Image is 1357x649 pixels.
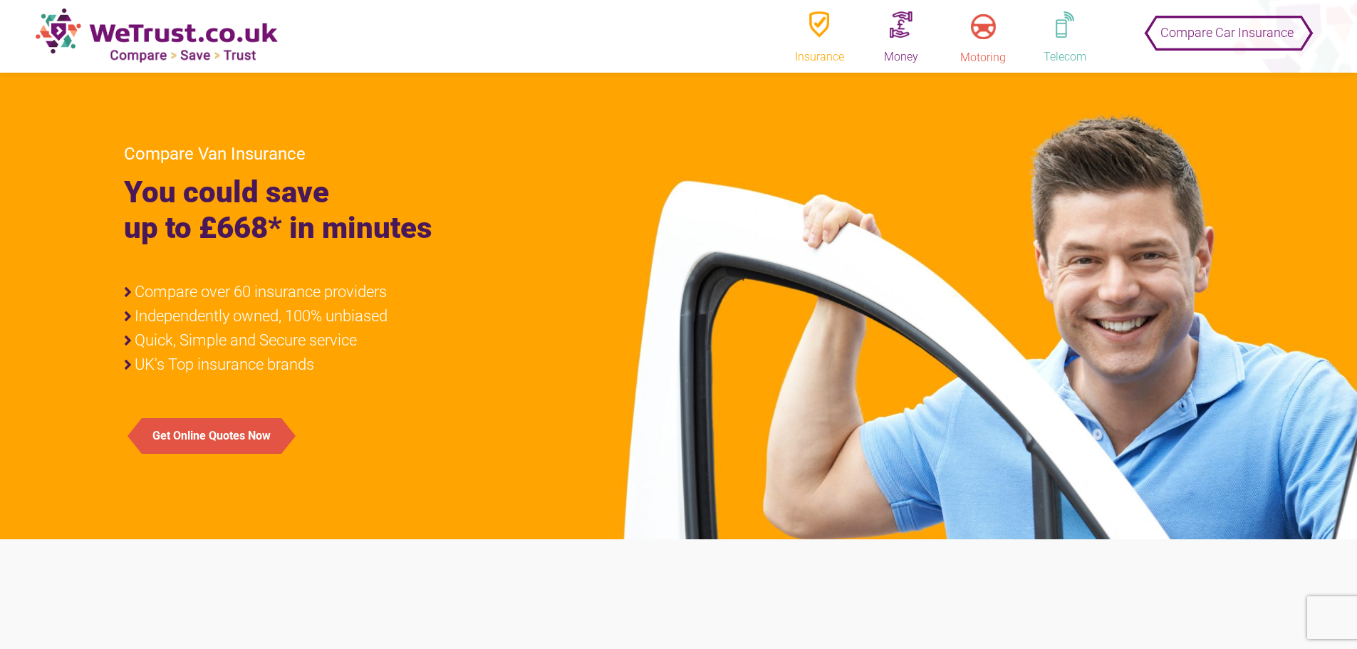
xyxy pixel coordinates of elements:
[1056,11,1073,38] img: telephone.png
[1160,15,1294,50] span: Compare Car Insurance
[947,50,1019,66] div: Motoring
[124,175,668,246] h1: You could save up to £668* in minutes
[865,49,937,66] div: Money
[1029,49,1101,66] div: Telecom
[124,332,668,349] li: Quick, Simple and Secure service
[124,356,668,373] li: UK's Top insurance brands
[890,11,913,38] img: money.png
[124,284,668,301] li: Compare over 60 insurance providers
[142,418,281,454] button: Get Online Quotes Now
[36,8,278,63] img: new-logo.png
[784,49,855,66] div: Insurance
[809,11,828,38] img: insurence.png
[971,14,996,39] img: motoring.png
[1150,12,1304,41] button: Compare Car Insurance
[198,144,306,164] span: Van Insurance
[124,144,194,164] span: Compare
[124,308,668,325] li: Independently owned, 100% unbiased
